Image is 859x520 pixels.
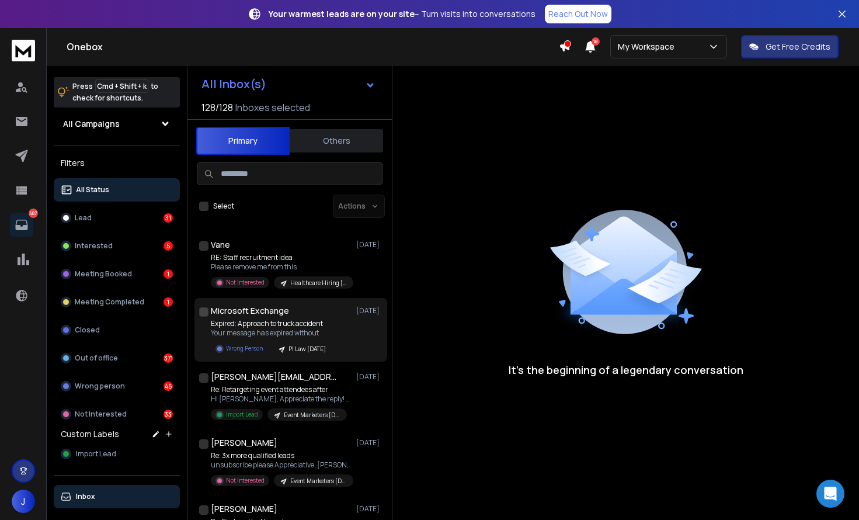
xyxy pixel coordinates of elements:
p: Hi [PERSON_NAME], Appreciate the reply! Let's [211,394,351,404]
div: 33 [164,410,173,419]
h3: Filters [54,155,180,171]
p: My Workspace [618,41,679,53]
p: RE: Staff recruitment idea [211,253,351,262]
p: Reach Out Now [548,8,608,20]
button: Interested5 [54,234,180,258]
p: – Turn visits into conversations [269,8,535,20]
span: 18 [592,37,600,46]
button: Meeting Booked1 [54,262,180,286]
p: Meeting Completed [75,297,144,307]
button: All Inbox(s) [192,72,385,96]
div: 45 [164,382,173,391]
p: Healthcare Hiring [DATE] [290,279,346,287]
button: J [12,490,35,513]
a: 487 [10,213,33,237]
button: All Campaigns [54,112,180,136]
p: Please remove me from this [211,262,351,272]
h1: Vane [211,239,230,251]
p: Not Interested [75,410,127,419]
p: Re: Retargeting event attendees after [211,385,351,394]
h1: [PERSON_NAME] [211,503,277,515]
div: 1 [164,269,173,279]
h1: [PERSON_NAME][EMAIL_ADDRESS][DOMAIN_NAME] [211,371,339,383]
p: [DATE] [356,306,382,316]
button: Import Lead [54,442,180,466]
p: Not Interested [226,278,265,287]
span: Cmd + Shift + k [95,79,148,93]
p: unsubscribe please Appreciative, [PERSON_NAME] [211,460,351,470]
p: [DATE] [356,504,382,514]
p: Inbox [76,492,95,501]
div: Open Intercom Messenger [816,480,844,508]
p: Closed [75,325,100,335]
p: 487 [29,209,38,218]
div: 1 [164,297,173,307]
button: Inbox [54,485,180,508]
p: Event Marketers [DATE] [290,477,346,486]
h1: Onebox [67,40,559,54]
img: logo [12,40,35,61]
p: [DATE] [356,438,382,448]
p: Interested [75,241,113,251]
p: Your message has expired without [211,328,333,338]
p: [DATE] [356,372,382,382]
p: Event Marketers [DATE] [284,411,340,420]
button: Closed [54,318,180,342]
p: Expired: Approach to truck accident [211,319,333,328]
div: 5 [164,241,173,251]
button: Lead31 [54,206,180,230]
p: Out of office [75,353,118,363]
div: 371 [164,353,173,363]
strong: Your warmest leads are on your site [269,8,415,19]
p: Meeting Booked [75,269,132,279]
h1: Microsoft Exchange [211,305,289,317]
h1: All Campaigns [63,118,120,130]
p: It’s the beginning of a legendary conversation [509,362,743,378]
p: [DATE] [356,240,382,249]
a: Reach Out Now [545,5,611,23]
button: Not Interested33 [54,403,180,426]
p: Re: 3x more qualified leads [211,451,351,460]
p: Wrong Person [226,344,263,353]
h3: Inboxes selected [235,100,310,115]
button: Wrong person45 [54,375,180,398]
button: Get Free Credits [741,35,839,58]
p: Not Interested [226,476,265,485]
h1: [PERSON_NAME] [211,437,277,449]
p: Import Lead [226,410,258,419]
p: All Status [76,185,109,195]
label: Select [213,202,234,211]
p: Lead [75,213,92,223]
p: Wrong person [75,382,125,391]
p: Get Free Credits [766,41,830,53]
div: 31 [164,213,173,223]
span: 128 / 128 [201,100,233,115]
button: Primary [196,127,290,155]
span: Import Lead [76,449,116,459]
h1: All Inbox(s) [201,78,266,90]
button: All Status [54,178,180,202]
button: Out of office371 [54,346,180,370]
p: Press to check for shortcuts. [72,81,158,104]
button: Others [290,128,383,154]
h3: Custom Labels [61,428,119,440]
button: Meeting Completed1 [54,290,180,314]
p: PI Law [DATE] [288,345,326,353]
